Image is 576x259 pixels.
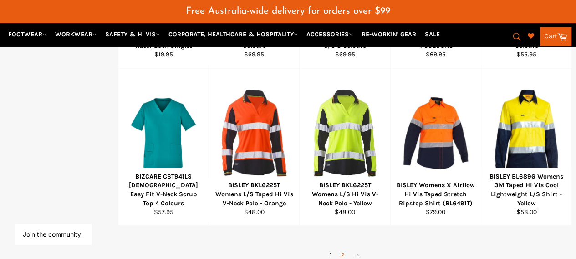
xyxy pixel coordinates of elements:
a: FOOTWEAR [5,26,50,42]
a: Cart [540,27,571,46]
a: BISLEY Womens X Airflow Hi Vis Taped Stretch Ripstop Shirt (BL6491T)BISLEY Womens X Airflow Hi Vi... [390,68,481,225]
div: BISLEY BL6896 Womens 3M Taped Hi Vis Cool Lightweight L/S Shirt - Yellow [487,172,566,207]
a: SALE [421,26,443,42]
div: BISLEY BKL6225T Womens L/S Taped Hi Vis V-Neck Polo - Orange [215,181,294,207]
a: RE-WORKIN' GEAR [358,26,420,42]
a: CORPORATE, HEALTHCARE & HOSPITALITY [165,26,301,42]
span: Free Australia-wide delivery for orders over $99 [186,6,390,16]
a: WORKWEAR [51,26,100,42]
div: BISLEY Womens X Airflow Hi Vis Taped Stretch Ripstop Shirt (BL6491T) [396,181,475,207]
a: BISLEY BL6896 Womens 3M Taped Hi Vis Cool Lightweight L/S Shirt - YellowBISLEY BL6896 Womens 3M T... [481,68,571,225]
div: BIZCARE CST941LS [DEMOGRAPHIC_DATA] Easy Fit V-Neck Scrub Top 4 Colours [124,172,203,207]
button: Join the community! [23,230,83,238]
a: BIZCARE CST941LS Ladies Easy Fit V-Neck Scrub Top 4 ColoursBIZCARE CST941LS [DEMOGRAPHIC_DATA] Ea... [118,68,209,225]
div: BISLEY BKL6225T Womens L/S Hi Vis V-Neck Polo - Yellow [306,181,384,207]
a: BISLEY BKL6225T Womens L/S Taped Hi Vis V-Neck Polo - OrangeBISLEY BKL6225T Womens L/S Taped Hi V... [209,68,299,225]
a: ACCESSORIES [303,26,357,42]
a: SAFETY & HI VIS [102,26,163,42]
a: BISLEY BKL6225T Womens L/S Hi Vis V-Neck Polo - YellowBISLEY BKL6225T Womens L/S Hi Vis V-Neck Po... [299,68,390,225]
